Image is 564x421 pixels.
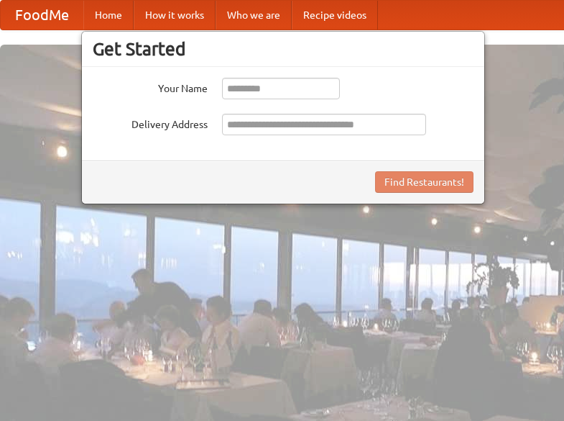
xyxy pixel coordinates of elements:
[292,1,378,30] a: Recipe videos
[216,1,292,30] a: Who we are
[93,38,473,60] h3: Get Started
[93,114,208,132] label: Delivery Address
[93,78,208,96] label: Your Name
[83,1,134,30] a: Home
[1,1,83,30] a: FoodMe
[134,1,216,30] a: How it works
[375,171,473,193] button: Find Restaurants!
